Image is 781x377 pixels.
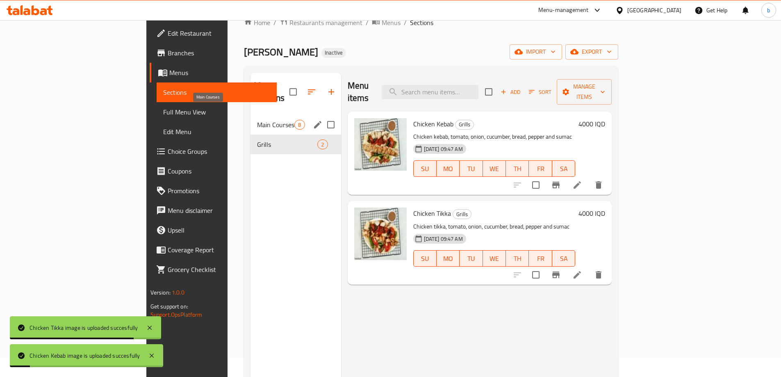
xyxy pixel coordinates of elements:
[257,120,294,130] span: Main Courses
[289,18,362,27] span: Restaurants management
[455,120,474,129] span: Grills
[295,121,304,129] span: 8
[150,142,277,161] a: Choice Groups
[413,222,576,232] p: Chicken tikka, tomato, onion, cucumber, bread, pepper and sumac
[150,240,277,260] a: Coverage Report
[552,250,575,267] button: SA
[440,163,456,175] span: MO
[366,18,369,27] li: /
[157,122,277,142] a: Edit Menu
[150,201,277,220] a: Menu disclaimer
[382,85,478,99] input: search
[463,253,479,265] span: TU
[348,80,372,104] h2: Menu items
[354,208,407,260] img: Chicken Tikka
[552,160,575,177] button: SA
[382,18,401,27] span: Menus
[486,163,503,175] span: WE
[506,160,529,177] button: TH
[510,44,562,59] button: import
[30,323,138,332] div: Chicken Tikka image is uploaded succesfully
[556,163,572,175] span: SA
[532,253,549,265] span: FR
[417,253,433,265] span: SU
[163,107,270,117] span: Full Menu View
[404,18,407,27] li: /
[480,83,497,101] span: Select section
[767,6,770,15] span: b
[538,5,589,15] div: Menu-management
[250,115,341,135] div: Main Courses8edit
[150,23,277,43] a: Edit Restaurant
[453,210,471,219] span: Grills
[572,47,612,57] span: export
[572,270,582,280] a: Edit menu item
[413,250,437,267] button: SU
[244,17,618,28] nav: breadcrumb
[556,253,572,265] span: SA
[578,118,605,130] h6: 4000 IQD
[257,139,317,149] span: Grills
[413,160,437,177] button: SU
[172,287,184,298] span: 1.0.0
[546,265,566,285] button: Branch-specific-item
[546,175,566,195] button: Branch-specific-item
[483,160,506,177] button: WE
[157,82,277,102] a: Sections
[460,160,483,177] button: TU
[527,86,553,98] button: Sort
[627,6,681,15] div: [GEOGRAPHIC_DATA]
[150,301,188,312] span: Get support on:
[150,161,277,181] a: Coupons
[589,265,608,285] button: delete
[421,235,466,243] span: [DATE] 09:47 AM
[417,163,433,175] span: SU
[150,260,277,279] a: Grocery Checklist
[497,86,524,98] span: Add item
[150,43,277,63] a: Branches
[453,209,471,219] div: Grills
[516,47,556,57] span: import
[413,207,451,219] span: Chicken Tikka
[460,250,483,267] button: TU
[321,49,346,56] span: Inactive
[463,163,479,175] span: TU
[410,18,433,27] span: Sections
[529,87,551,97] span: Sort
[483,250,506,267] button: WE
[557,79,612,105] button: Manage items
[321,82,341,102] button: Add section
[437,160,460,177] button: MO
[168,166,270,176] span: Coupons
[168,146,270,156] span: Choice Groups
[421,145,466,153] span: [DATE] 09:47 AM
[150,63,277,82] a: Menus
[563,82,605,102] span: Manage items
[509,163,526,175] span: TH
[150,309,203,320] a: Support.OpsPlatform
[527,176,544,194] span: Select to update
[150,220,277,240] a: Upsell
[169,68,270,78] span: Menus
[486,253,503,265] span: WE
[372,17,401,28] a: Menus
[437,250,460,267] button: MO
[440,253,456,265] span: MO
[168,186,270,196] span: Promotions
[163,87,270,97] span: Sections
[150,287,171,298] span: Version:
[244,43,318,61] span: [PERSON_NAME]
[509,253,526,265] span: TH
[168,206,270,215] span: Menu disclaimer
[168,225,270,235] span: Upsell
[150,181,277,201] a: Promotions
[413,132,576,142] p: Chicken kebab, tomato, onion, cucumber, bread, pepper and sumac
[578,208,605,219] h6: 4000 IQD
[413,118,453,130] span: Chicken Kebab
[506,250,529,267] button: TH
[529,250,552,267] button: FR
[168,28,270,38] span: Edit Restaurant
[524,86,557,98] span: Sort items
[312,119,324,131] button: edit
[280,17,362,28] a: Restaurants management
